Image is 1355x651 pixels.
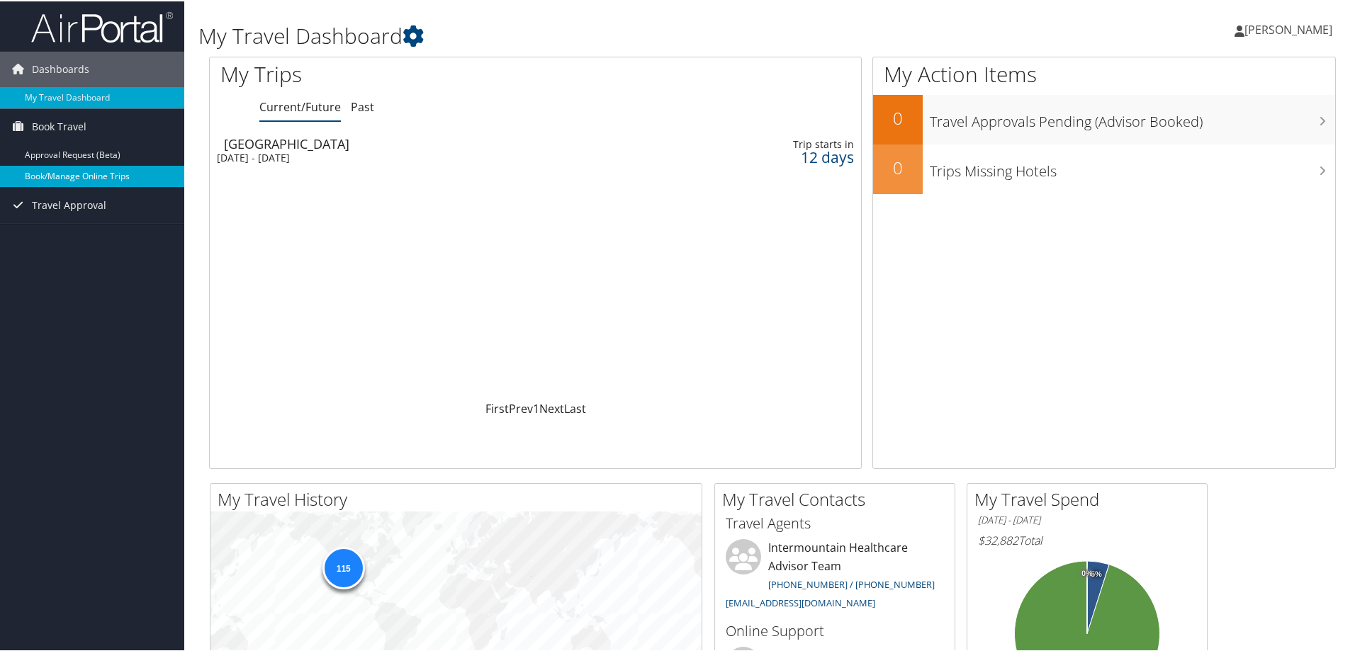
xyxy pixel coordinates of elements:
a: 0Trips Missing Hotels [873,143,1335,193]
span: Book Travel [32,108,86,143]
a: Past [351,98,374,113]
a: 1 [533,400,539,415]
a: [PERSON_NAME] [1235,7,1346,50]
a: Prev [509,400,533,415]
h2: 0 [873,105,923,129]
h2: My Travel Spend [974,486,1207,510]
a: Next [539,400,564,415]
h6: [DATE] - [DATE] [978,512,1196,526]
span: [PERSON_NAME] [1244,21,1332,36]
h2: 0 [873,154,923,179]
div: 115 [322,545,364,588]
span: Dashboards [32,50,89,86]
tspan: 5% [1091,569,1102,577]
h3: Online Support [726,620,944,640]
h2: My Travel History [218,486,702,510]
a: 0Travel Approvals Pending (Advisor Booked) [873,94,1335,143]
li: Intermountain Healthcare Advisor Team [719,538,951,613]
h2: My Travel Contacts [722,486,955,510]
a: Current/Future [259,98,341,113]
span: Travel Approval [32,186,106,222]
img: airportal-logo.png [31,9,173,43]
a: First [485,400,509,415]
a: [PHONE_NUMBER] / [PHONE_NUMBER] [768,577,935,589]
h3: Trips Missing Hotels [930,153,1335,180]
span: $32,882 [978,531,1018,547]
div: Trip starts in [714,137,854,149]
div: [GEOGRAPHIC_DATA] [224,136,638,149]
h3: Travel Agents [726,512,944,532]
h6: Total [978,531,1196,547]
a: Last [564,400,586,415]
h1: My Travel Dashboard [198,20,964,50]
div: [DATE] - [DATE] [217,150,631,163]
div: 12 days [714,149,854,162]
tspan: 0% [1081,568,1093,577]
h1: My Trips [220,58,579,88]
h1: My Action Items [873,58,1335,88]
a: [EMAIL_ADDRESS][DOMAIN_NAME] [726,595,875,608]
h3: Travel Approvals Pending (Advisor Booked) [930,103,1335,130]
